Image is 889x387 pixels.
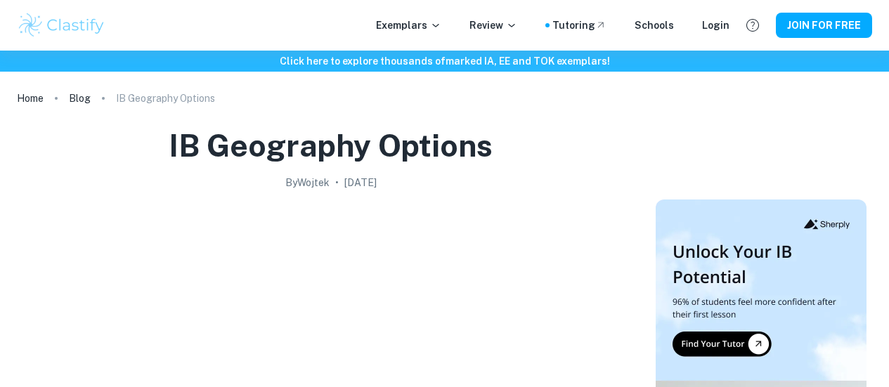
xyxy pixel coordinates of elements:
[285,175,330,190] h2: By Wojtek
[552,18,606,33] a: Tutoring
[344,175,377,190] h2: [DATE]
[469,18,517,33] p: Review
[116,91,215,106] p: IB Geography Options
[635,18,674,33] a: Schools
[17,11,106,39] img: Clastify logo
[741,13,765,37] button: Help and Feedback
[776,13,872,38] button: JOIN FOR FREE
[335,175,339,190] p: •
[3,53,886,69] h6: Click here to explore thousands of marked IA, EE and TOK exemplars !
[376,18,441,33] p: Exemplars
[702,18,729,33] a: Login
[169,125,493,166] h1: IB Geography Options
[17,88,44,108] a: Home
[69,88,91,108] a: Blog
